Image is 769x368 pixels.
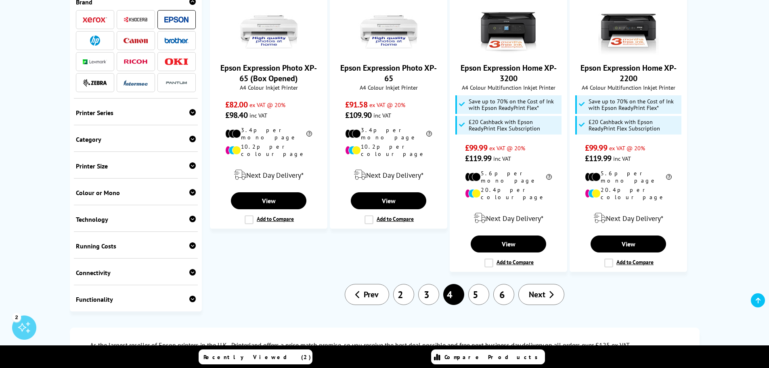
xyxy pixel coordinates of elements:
div: Running Costs [76,242,196,250]
a: Ricoh [124,57,148,67]
div: Colour or Mono [76,189,196,197]
a: Epson Expression Home XP-3200 [478,48,539,56]
li: 20.4p per colour page [585,186,672,201]
a: View [351,192,426,209]
li: 3.4p per mono page [345,126,432,141]
span: A4 Colour Inkjet Printer [334,84,443,91]
li: 3.4p per mono page [225,126,312,141]
a: Prev [345,284,389,305]
li: 10.2p per colour page [225,143,312,158]
span: Prev [364,289,379,300]
a: Epson Expression Home XP-3200 [461,63,557,84]
span: £20 Cashback with Epson ReadyPrint Flex Subscription [589,119,680,132]
span: Next [529,289,545,300]
a: Recently Viewed (2) [199,349,312,364]
label: Add to Compare [604,259,654,267]
a: Next [518,284,564,305]
div: modal_delivery [574,207,683,229]
li: 10.2p per colour page [345,143,432,158]
span: ex VAT @ 20% [609,144,645,152]
a: View [471,236,546,252]
span: inc VAT [373,111,391,119]
div: modal_delivery [334,164,443,186]
span: ex VAT @ 20% [369,101,405,109]
img: HP [90,36,100,46]
span: Recently Viewed (2) [203,353,311,361]
span: ex VAT @ 20% [489,144,525,152]
a: Epson Expression Photo XP-65 [340,63,437,84]
li: 5.6p per mono page [465,170,552,184]
span: A4 Colour Inkjet Printer [214,84,323,91]
a: Canon [124,36,148,46]
a: 5 [468,284,489,305]
div: Category [76,135,196,143]
span: £119.99 [585,153,611,164]
span: inc VAT [613,155,631,162]
img: Lexmark [83,59,107,64]
div: Technology [76,215,196,223]
span: £99.99 [585,143,607,153]
span: £20 Cashback with Epson ReadyPrint Flex Subscription [469,119,560,132]
div: Printer Series [76,109,196,117]
a: Xerox [83,15,107,25]
span: A4 Colour Multifunction Inkjet Printer [454,84,563,91]
img: Ricoh [124,59,148,64]
a: Epson Expression Photo XP-65 (Box Opened) [239,48,299,56]
img: Intermec [124,80,148,86]
label: Add to Compare [365,215,414,224]
img: Kyocera [124,17,148,23]
label: Add to Compare [245,215,294,224]
a: Intermec [124,78,148,88]
div: Printer Size [76,162,196,170]
img: Epson [164,17,189,23]
span: £109.90 [345,110,371,120]
span: ex VAT @ 20% [249,101,285,109]
a: HP [83,36,107,46]
span: £82.00 [225,99,247,110]
img: Brother [164,38,189,43]
div: modal_delivery [214,164,323,186]
a: OKI [164,57,189,67]
span: Compare Products [444,353,542,361]
a: Brother [164,36,189,46]
img: Zebra [83,79,107,87]
a: Kyocera [124,15,148,25]
li: 5.6p per mono page [585,170,672,184]
div: Functionality [76,295,196,303]
span: inc VAT [493,155,511,162]
li: 20.4p per colour page [465,186,552,201]
span: £99.99 [465,143,487,153]
a: View [591,236,666,252]
div: modal_delivery [454,207,563,229]
img: Pantum [164,78,189,88]
a: Epson Expression Home XP-2200 [598,48,659,56]
a: Lexmark [83,57,107,67]
a: Epson Expression Home XP-2200 [580,63,677,84]
span: Save up to 70% on the Cost of Ink with Epson ReadyPrint Flex* [469,98,560,111]
p: As the largest reseller of Epson printers in the U.K., Printerland offers a price match promise, ... [90,340,679,351]
a: Zebra [83,78,107,88]
img: Xerox [83,17,107,23]
span: £98.40 [225,110,247,120]
span: £91.58 [345,99,367,110]
label: Add to Compare [484,259,534,267]
div: 2 [12,313,21,322]
img: OKI [164,58,189,65]
a: 2 [393,284,414,305]
span: £119.99 [465,153,491,164]
a: 3 [418,284,439,305]
a: View [231,192,306,209]
img: Canon [124,38,148,43]
a: Epson Expression Photo XP-65 (Box Opened) [220,63,317,84]
span: Save up to 70% on the Cost of Ink with Epson ReadyPrint Flex* [589,98,680,111]
a: Compare Products [431,349,545,364]
a: Epson [164,15,189,25]
span: A4 Colour Multifunction Inkjet Printer [574,84,683,91]
div: Connectivity [76,269,196,277]
a: 6 [493,284,514,305]
span: inc VAT [249,111,267,119]
a: Epson Expression Photo XP-65 [358,48,419,56]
